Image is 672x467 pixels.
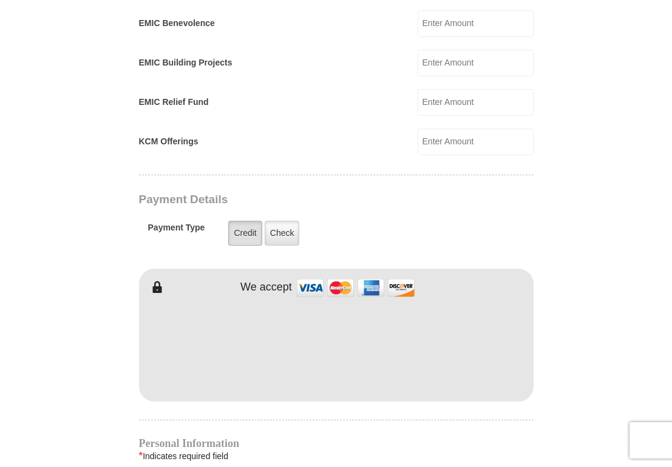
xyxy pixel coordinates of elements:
input: Enter Amount [418,10,534,37]
label: Check [265,221,300,246]
label: KCM Offerings [139,135,199,148]
img: credit cards accepted [295,275,416,301]
label: EMIC Benevolence [139,17,215,30]
label: EMIC Building Projects [139,56,232,69]
h4: We accept [240,281,292,294]
label: EMIC Relief Fund [139,96,209,109]
input: Enter Amount [418,129,534,155]
label: Credit [228,221,262,246]
div: Indicates required field [139,448,534,464]
input: Enter Amount [418,89,534,116]
h3: Payment Details [139,193,449,207]
h4: Personal Information [139,438,534,448]
input: Enter Amount [418,50,534,76]
h5: Payment Type [148,223,205,239]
